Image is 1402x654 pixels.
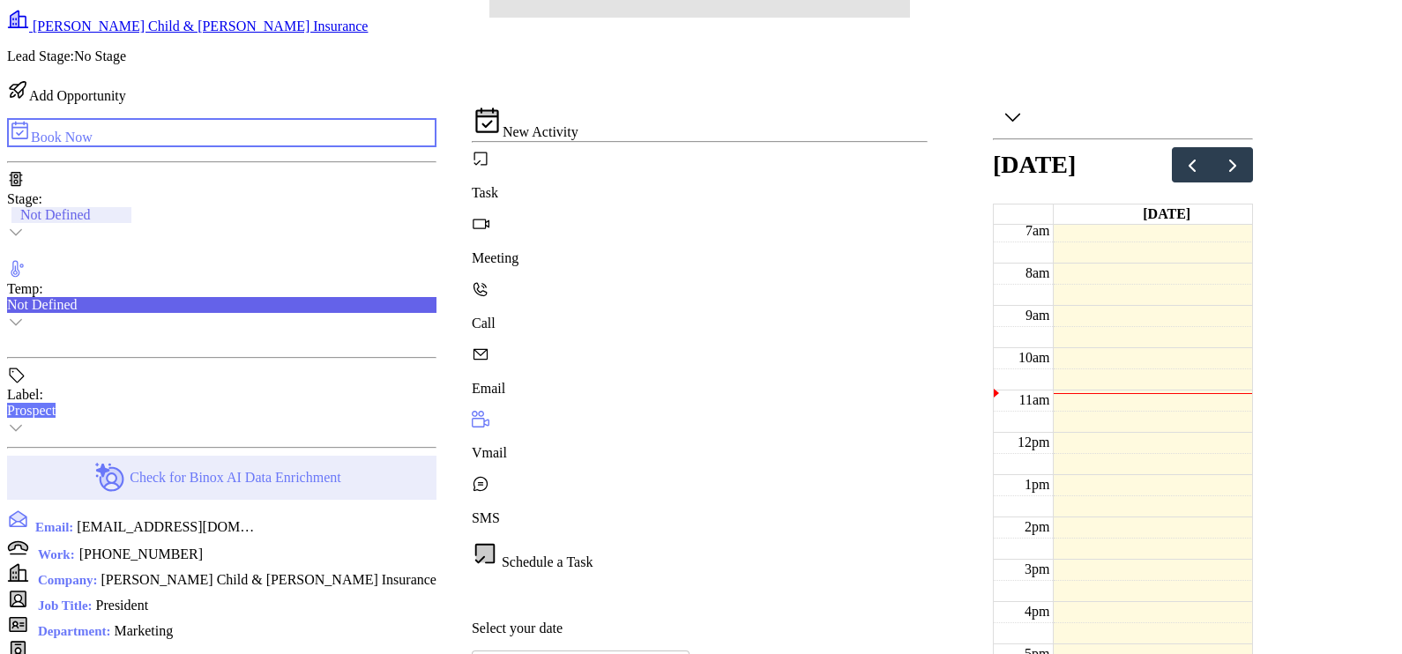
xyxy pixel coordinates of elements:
div: Stage: [7,191,436,207]
p: Call [472,316,928,331]
span: President [96,598,149,613]
span: Prospect [7,403,56,418]
span: Work: [38,547,75,561]
div: New Activity [472,106,928,140]
div: 2pm [1021,519,1053,535]
span: Email: [35,520,73,535]
div: 12pm [1014,435,1053,450]
img: Ai-Enrich-DaqCidB-.svg [95,463,126,494]
p: Meeting [472,250,928,266]
div: 3pm [1021,561,1053,577]
span: Book Now [9,130,93,145]
h2: [DATE] [993,151,1076,179]
p: Email [472,381,928,397]
span: Marketing [114,623,173,638]
div: 11am [1016,392,1054,408]
div: Not Defined [7,297,436,313]
div: 4pm [1021,604,1053,620]
span: [PHONE_NUMBER] [79,546,203,561]
div: Temp: [7,281,431,297]
span: [EMAIL_ADDRESS][DOMAIN_NAME] [77,519,262,535]
p: Vmail [472,445,928,461]
p: Task [472,185,928,201]
span: Job Title: [38,598,93,613]
span: Department: [38,624,110,638]
button: Next day [1212,147,1254,182]
div: 7am [1022,223,1054,239]
span: Schedule a Task [472,554,593,569]
p: SMS [472,510,928,526]
div: Not Defined [20,207,123,223]
div: 9am [1022,308,1054,323]
div: 10am [1015,350,1054,366]
div: Label: [7,387,436,403]
p: Lead Stage: No Stage [7,48,436,64]
div: 8am [1022,265,1054,281]
p: Select your date [472,621,928,636]
span: Company: [38,573,98,587]
button: Previous day [1172,147,1213,182]
div: 1pm [1021,477,1053,493]
span: Add Opportunity [7,88,126,103]
a: [PERSON_NAME] Child & [PERSON_NAME] Insurance [7,9,436,34]
span: [PERSON_NAME] Child & [PERSON_NAME] Insurance [101,572,436,587]
a: [DATE] [1139,204,1194,224]
p: Check for Binox AI Data Enrichment [130,470,341,486]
